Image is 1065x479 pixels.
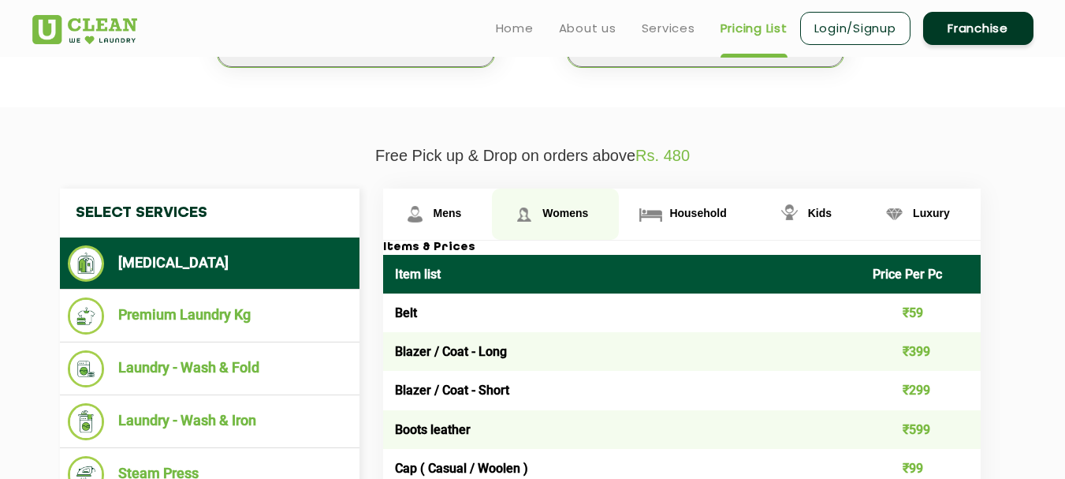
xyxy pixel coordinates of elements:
h4: Select Services [60,189,359,238]
p: Free Pick up & Drop on orders above [32,147,1033,165]
a: Services [642,19,695,38]
td: Blazer / Coat - Short [383,371,862,410]
li: Laundry - Wash & Fold [68,350,352,387]
h3: Items & Prices [383,241,981,255]
span: Luxury [913,207,950,219]
img: Mens [401,200,429,228]
td: ₹299 [861,371,981,410]
a: Login/Signup [800,12,910,45]
td: ₹599 [861,410,981,449]
img: Womens [510,200,538,228]
li: Premium Laundry Kg [68,298,352,335]
img: Kids [776,200,803,228]
span: Rs. 480 [635,147,690,164]
td: Blazer / Coat - Long [383,332,862,371]
li: [MEDICAL_DATA] [68,245,352,282]
a: Home [496,19,534,38]
img: Household [637,200,665,228]
td: Boots leather [383,410,862,449]
th: Price Per Pc [861,255,981,294]
a: Franchise [923,12,1033,45]
td: ₹399 [861,332,981,371]
img: Dry Cleaning [68,245,105,282]
img: Laundry - Wash & Iron [68,403,105,440]
li: Laundry - Wash & Iron [68,403,352,440]
td: Belt [383,294,862,332]
span: Kids [808,207,832,219]
span: Mens [434,207,462,219]
img: Luxury [881,200,908,228]
img: Premium Laundry Kg [68,298,105,335]
img: UClean Laundry and Dry Cleaning [32,15,137,44]
span: Womens [542,207,588,219]
td: ₹59 [861,294,981,332]
span: Household [669,207,726,219]
th: Item list [383,255,862,294]
a: About us [559,19,616,38]
a: Pricing List [721,19,788,38]
img: Laundry - Wash & Fold [68,350,105,387]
